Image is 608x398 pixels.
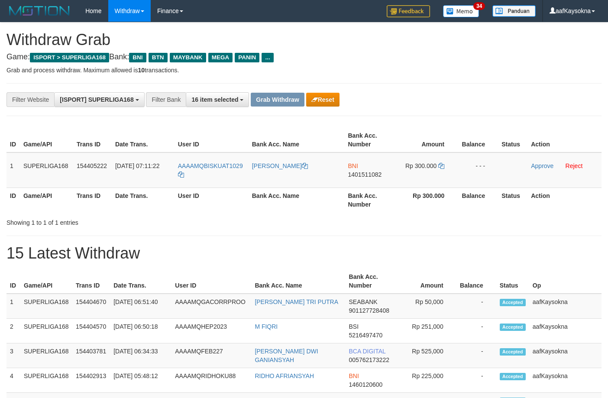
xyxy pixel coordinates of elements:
span: Accepted [500,324,526,331]
td: 2 [6,319,20,343]
button: Grab Withdraw [251,93,304,107]
span: 154405222 [77,162,107,169]
span: Copy 1401511082 to clipboard [348,171,382,178]
a: M FIQRI [255,323,278,330]
td: - [456,343,496,368]
th: Date Trans. [112,188,175,212]
td: SUPERLIGA168 [20,294,72,319]
span: Accepted [500,348,526,356]
th: Balance [457,128,498,152]
td: 4 [6,368,20,393]
a: Copy 300000 to clipboard [438,162,444,169]
td: [DATE] 06:34:33 [110,343,171,368]
td: [DATE] 06:51:40 [110,294,171,319]
th: User ID [171,269,251,294]
span: Copy 5216497470 to clipboard [349,332,383,339]
a: AAAAMQBISKUAT1029 [178,162,243,178]
th: User ID [175,188,249,212]
th: ID [6,269,20,294]
th: Action [527,188,602,212]
span: 34 [473,2,485,10]
td: 3 [6,343,20,368]
td: - [456,368,496,393]
th: ID [6,188,20,212]
img: Feedback.jpg [387,5,430,17]
td: 154402913 [72,368,110,393]
td: SUPERLIGA168 [20,152,73,188]
th: Rp 300.000 [396,188,457,212]
th: Balance [456,269,496,294]
td: aafKaysokna [529,343,602,368]
td: Rp 225,000 [396,368,456,393]
td: Rp 251,000 [396,319,456,343]
span: [ISPORT] SUPERLIGA168 [60,96,133,103]
th: Bank Acc. Number [346,269,396,294]
td: aafKaysokna [529,294,602,319]
td: SUPERLIGA168 [20,319,72,343]
span: BCA DIGITAL [349,348,386,355]
img: Button%20Memo.svg [443,5,479,17]
td: aafKaysokna [529,368,602,393]
th: Bank Acc. Name [251,269,345,294]
a: RIDHO AFRIANSYAH [255,372,314,379]
td: SUPERLIGA168 [20,343,72,368]
span: BSI [349,323,359,330]
span: ISPORT > SUPERLIGA168 [30,53,109,62]
td: - [456,294,496,319]
th: Game/API [20,188,73,212]
div: Filter Bank [146,92,186,107]
th: Status [496,269,529,294]
span: Rp 300.000 [405,162,437,169]
th: Game/API [20,269,72,294]
td: [DATE] 05:48:12 [110,368,171,393]
span: PANIN [235,53,259,62]
div: Filter Website [6,92,54,107]
button: 16 item selected [186,92,249,107]
span: Copy 901127728408 to clipboard [349,307,389,314]
span: [DATE] 07:11:22 [115,162,159,169]
span: 16 item selected [191,96,238,103]
th: Date Trans. [110,269,171,294]
td: AAAAMQHEP2023 [171,319,251,343]
span: BNI [129,53,146,62]
span: AAAAMQBISKUAT1029 [178,162,243,169]
th: Trans ID [73,128,112,152]
th: Action [527,128,602,152]
td: SUPERLIGA168 [20,368,72,393]
td: 154403781 [72,343,110,368]
th: Trans ID [72,269,110,294]
th: Trans ID [73,188,112,212]
span: BTN [149,53,168,62]
td: aafKaysokna [529,319,602,343]
td: 1 [6,294,20,319]
span: BNI [349,372,359,379]
img: panduan.png [492,5,536,17]
button: Reset [306,93,340,107]
a: [PERSON_NAME] DWI GANIANSYAH [255,348,318,363]
td: AAAAMQRIDHOKU88 [171,368,251,393]
a: Approve [531,162,553,169]
th: Status [498,188,527,212]
th: Bank Acc. Number [344,188,396,212]
td: - - - [457,152,498,188]
td: - [456,319,496,343]
th: ID [6,128,20,152]
th: Op [529,269,602,294]
a: [PERSON_NAME] TRI PUTRA [255,298,338,305]
th: Bank Acc. Number [344,128,396,152]
td: AAAAMQFEB227 [171,343,251,368]
span: Copy 005762173222 to clipboard [349,356,389,363]
h4: Game: Bank: [6,53,602,61]
td: [DATE] 06:50:18 [110,319,171,343]
th: Bank Acc. Name [249,128,345,152]
th: Status [498,128,527,152]
span: Copy 1460120600 to clipboard [349,381,383,388]
td: 154404670 [72,294,110,319]
span: Accepted [500,299,526,306]
span: BNI [348,162,358,169]
td: Rp 525,000 [396,343,456,368]
h1: Withdraw Grab [6,31,602,49]
button: [ISPORT] SUPERLIGA168 [54,92,144,107]
td: Rp 50,000 [396,294,456,319]
th: Game/API [20,128,73,152]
